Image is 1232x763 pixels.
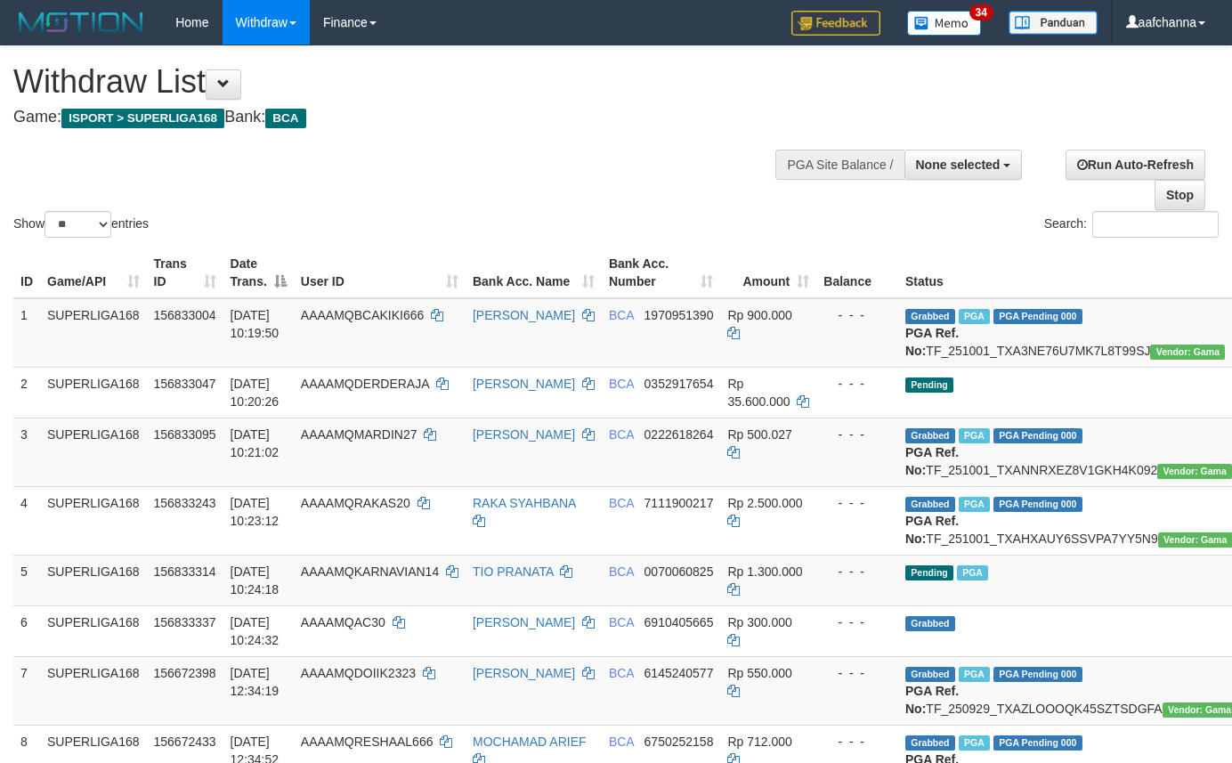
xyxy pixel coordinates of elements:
a: TIO PRANATA [473,564,554,579]
div: - - - [823,426,891,443]
div: - - - [823,375,891,393]
td: 3 [13,418,40,486]
td: SUPERLIGA168 [40,605,147,656]
a: [PERSON_NAME] [473,615,575,629]
td: SUPERLIGA168 [40,367,147,418]
div: - - - [823,494,891,512]
span: Pending [905,565,953,580]
span: Grabbed [905,428,955,443]
span: Marked by aafsoycanthlai [959,735,990,751]
span: [DATE] 10:20:26 [231,377,280,409]
td: SUPERLIGA168 [40,555,147,605]
span: [DATE] 10:23:12 [231,496,280,528]
span: BCA [609,377,634,391]
span: [DATE] 10:19:50 [231,308,280,340]
div: - - - [823,306,891,324]
span: Rp 900.000 [727,308,791,322]
th: Balance [816,248,898,298]
a: [PERSON_NAME] [473,666,575,680]
span: 156833243 [154,496,216,510]
span: 156833314 [154,564,216,579]
img: MOTION_logo.png [13,9,149,36]
span: ISPORT > SUPERLIGA168 [61,109,224,128]
span: PGA Pending [993,667,1082,682]
span: BCA [265,109,305,128]
th: Date Trans.: activate to sort column descending [223,248,294,298]
select: Showentries [45,211,111,238]
span: 156672433 [154,735,216,749]
span: Marked by aafsoycanthlai [959,309,990,324]
th: Game/API: activate to sort column ascending [40,248,147,298]
a: [PERSON_NAME] [473,308,575,322]
span: BCA [609,308,634,322]
input: Search: [1092,211,1219,238]
span: 156833095 [154,427,216,442]
img: Button%20Memo.svg [907,11,982,36]
span: Rp 712.000 [727,735,791,749]
span: [DATE] 10:24:32 [231,615,280,647]
a: Run Auto-Refresh [1066,150,1205,180]
span: Marked by aafsoycanthlai [959,667,990,682]
span: Copy 0352917654 to clipboard [644,377,714,391]
span: BCA [609,564,634,579]
a: MOCHAMAD ARIEF [473,735,587,749]
img: Feedback.jpg [791,11,880,36]
span: AAAAMQMARDIN27 [301,427,417,442]
span: Copy 0222618264 to clipboard [644,427,714,442]
span: AAAAMQKARNAVIAN14 [301,564,439,579]
th: Bank Acc. Number: activate to sort column ascending [602,248,721,298]
span: Grabbed [905,735,955,751]
h1: Withdraw List [13,64,804,100]
span: Rp 550.000 [727,666,791,680]
span: Pending [905,377,953,393]
a: [PERSON_NAME] [473,427,575,442]
button: None selected [904,150,1023,180]
span: Marked by aafsoycanthlai [957,565,988,580]
span: Rp 300.000 [727,615,791,629]
td: 7 [13,656,40,725]
th: Trans ID: activate to sort column ascending [147,248,223,298]
th: Bank Acc. Name: activate to sort column ascending [466,248,602,298]
span: Grabbed [905,667,955,682]
span: AAAAMQAC30 [301,615,385,629]
span: BCA [609,735,634,749]
td: 2 [13,367,40,418]
span: AAAAMQBCAKIKI666 [301,308,425,322]
b: PGA Ref. No: [905,326,959,358]
span: BCA [609,427,634,442]
a: [PERSON_NAME] [473,377,575,391]
span: 156833047 [154,377,216,391]
b: PGA Ref. No: [905,445,959,477]
span: Copy 1970951390 to clipboard [644,308,714,322]
span: Copy 6145240577 to clipboard [644,666,714,680]
div: - - - [823,664,891,682]
span: None selected [916,158,1001,172]
span: AAAAMQRESHAAL666 [301,735,434,749]
td: SUPERLIGA168 [40,656,147,725]
span: BCA [609,496,634,510]
a: Stop [1155,180,1205,210]
span: AAAAMQRAKAS20 [301,496,410,510]
span: Copy 6750252158 to clipboard [644,735,714,749]
span: Rp 500.027 [727,427,791,442]
td: SUPERLIGA168 [40,298,147,368]
div: - - - [823,733,891,751]
th: User ID: activate to sort column ascending [294,248,466,298]
label: Search: [1044,211,1219,238]
span: 156833004 [154,308,216,322]
span: [DATE] 12:34:19 [231,666,280,698]
span: AAAAMQDERDERAJA [301,377,429,391]
a: RAKA SYAHBANA [473,496,576,510]
span: Rp 1.300.000 [727,564,802,579]
label: Show entries [13,211,149,238]
td: 4 [13,486,40,555]
span: Marked by aafsoycanthlai [959,497,990,512]
td: 5 [13,555,40,605]
span: Vendor URL: https://trx31.1velocity.biz [1157,464,1232,479]
td: SUPERLIGA168 [40,418,147,486]
b: PGA Ref. No: [905,514,959,546]
span: BCA [609,615,634,629]
span: PGA Pending [993,309,1082,324]
img: panduan.png [1009,11,1098,35]
span: AAAAMQDOIIK2323 [301,666,416,680]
